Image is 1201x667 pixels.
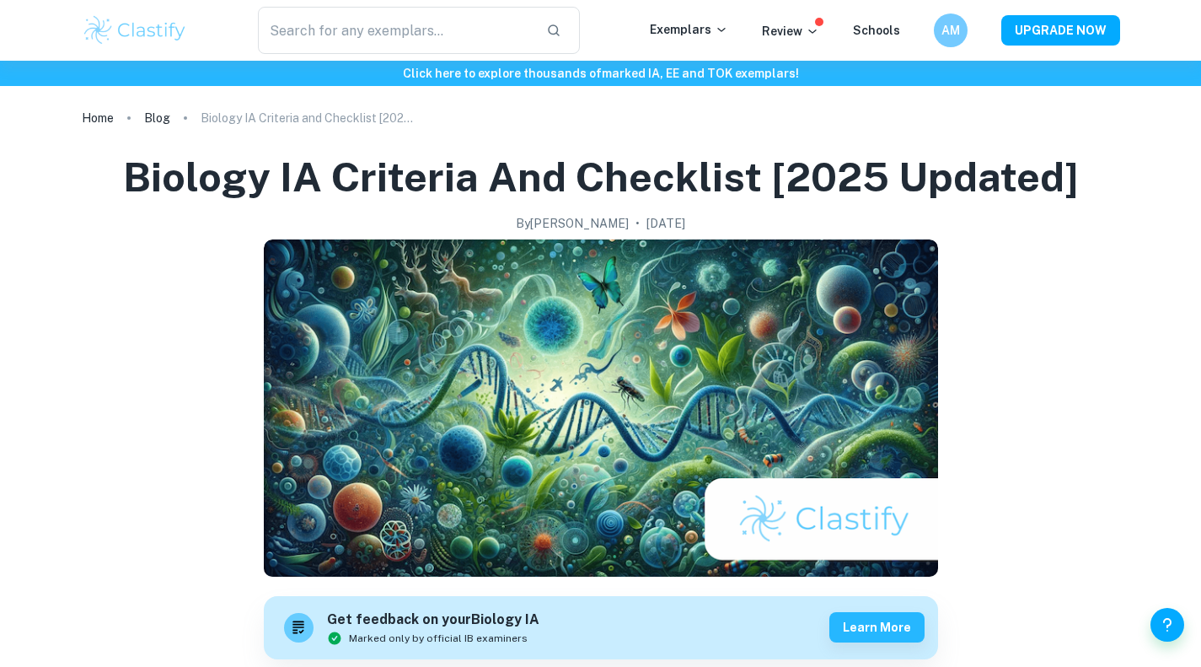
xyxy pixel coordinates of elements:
a: Home [82,106,114,130]
img: Clastify logo [82,13,189,47]
button: Help and Feedback [1150,608,1184,642]
span: Marked only by official IB examiners [349,631,528,646]
h6: Get feedback on your Biology IA [327,610,539,631]
p: • [635,214,640,233]
a: Blog [144,106,170,130]
h6: AM [941,21,960,40]
button: UPGRADE NOW [1001,15,1120,46]
a: Get feedback on yourBiology IAMarked only by official IB examinersLearn more [264,596,938,659]
button: AM [934,13,968,47]
p: Biology IA Criteria and Checklist [2025 updated] [201,109,420,127]
h2: By [PERSON_NAME] [516,214,629,233]
input: Search for any exemplars... [258,7,533,54]
p: Exemplars [650,20,728,39]
p: Review [762,22,819,40]
h2: [DATE] [646,214,685,233]
img: Biology IA Criteria and Checklist [2025 updated] cover image [264,239,938,577]
a: Schools [853,24,900,37]
h6: Click here to explore thousands of marked IA, EE and TOK exemplars ! [3,64,1198,83]
h1: Biology IA Criteria and Checklist [2025 updated] [123,150,1079,204]
button: Learn more [829,612,925,643]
